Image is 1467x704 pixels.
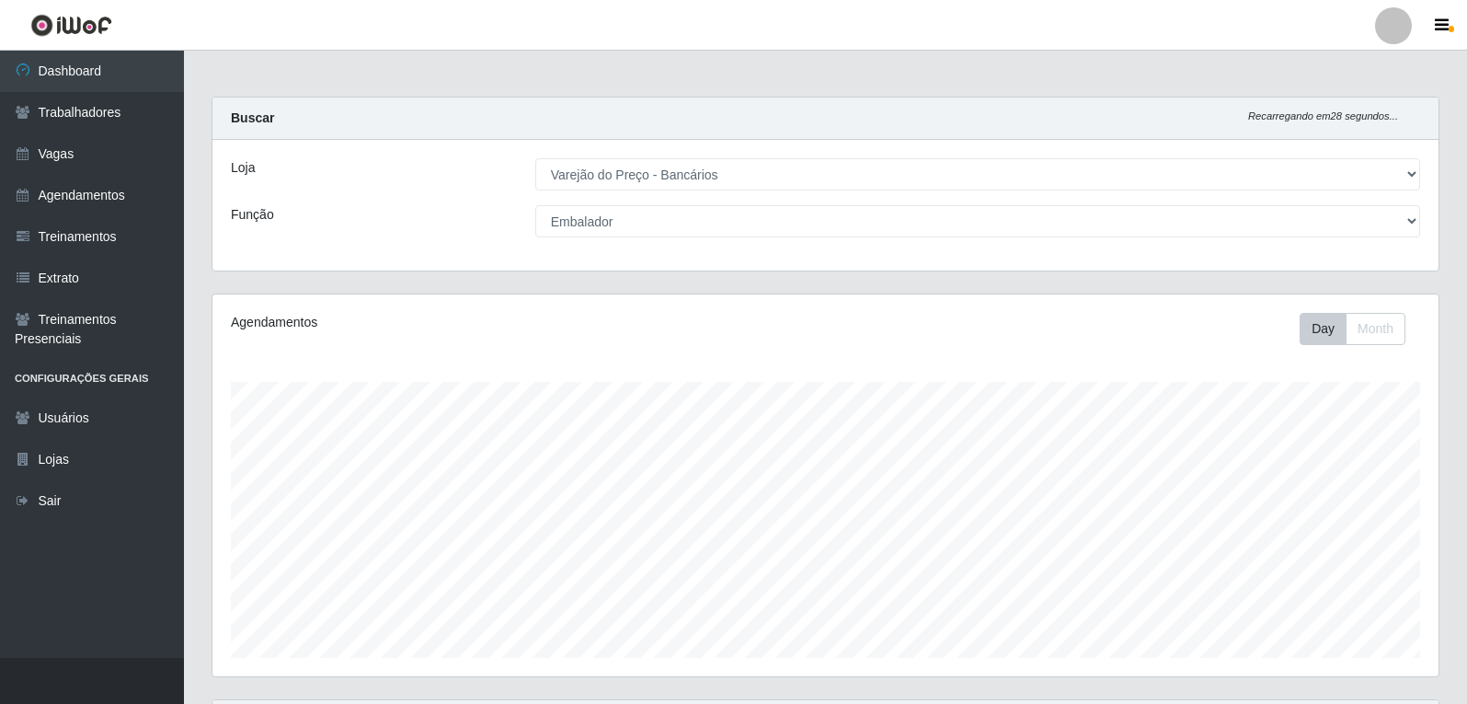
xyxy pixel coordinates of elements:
[30,14,112,37] img: CoreUI Logo
[1300,313,1405,345] div: First group
[231,110,274,125] strong: Buscar
[1346,313,1405,345] button: Month
[1248,110,1398,121] i: Recarregando em 28 segundos...
[1300,313,1347,345] button: Day
[231,205,274,225] label: Função
[1300,313,1420,345] div: Toolbar with button groups
[231,313,710,332] div: Agendamentos
[231,158,255,178] label: Loja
